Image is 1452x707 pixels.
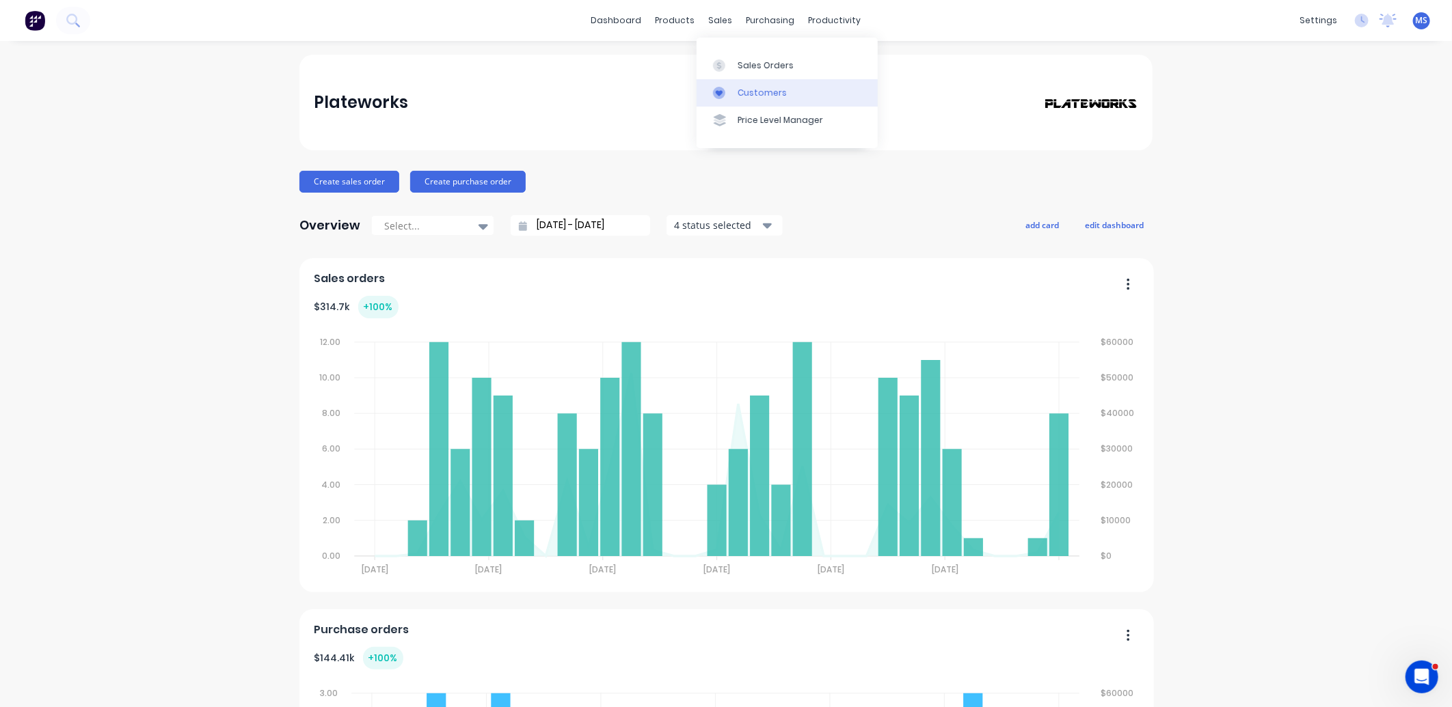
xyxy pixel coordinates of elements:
a: dashboard [584,10,649,31]
div: Price Level Manager [738,114,823,126]
span: Purchase orders [314,622,409,638]
tspan: $10000 [1101,514,1131,526]
div: Overview [299,212,360,239]
tspan: $50000 [1101,372,1134,383]
a: Sales Orders [697,51,878,79]
div: $ 144.41k [314,647,403,669]
button: edit dashboard [1076,216,1153,234]
div: productivity [802,10,868,31]
button: Create sales order [299,171,399,193]
span: MS [1416,14,1428,27]
tspan: 2.00 [323,514,340,526]
tspan: $30000 [1101,443,1133,455]
tspan: [DATE] [476,564,502,575]
div: Plateworks [314,89,409,116]
tspan: [DATE] [704,564,731,575]
tspan: $20000 [1101,479,1133,490]
tspan: [DATE] [932,564,959,575]
div: Sales Orders [738,59,794,72]
div: products [649,10,702,31]
tspan: 4.00 [321,479,340,490]
div: + 100 % [363,647,403,669]
span: Sales orders [314,271,386,287]
tspan: $60000 [1101,336,1134,348]
button: Create purchase order [410,171,526,193]
img: Plateworks [1042,98,1138,109]
tspan: $60000 [1101,687,1134,699]
tspan: [DATE] [818,564,845,575]
tspan: 8.00 [322,407,340,419]
div: settings [1293,10,1344,31]
tspan: $40000 [1101,407,1135,419]
tspan: 3.00 [320,687,338,699]
iframe: Intercom live chat [1406,661,1438,693]
a: Price Level Manager [697,107,878,134]
button: 4 status selected [667,215,783,236]
tspan: 6.00 [322,443,340,455]
button: add card [1017,216,1068,234]
tspan: $0 [1101,550,1112,562]
tspan: 0.00 [322,550,340,562]
a: Customers [697,79,878,107]
div: 4 status selected [674,218,760,232]
div: + 100 % [358,296,399,318]
div: Customers [738,87,787,99]
tspan: 12.00 [320,336,340,348]
tspan: [DATE] [362,564,388,575]
div: $ 314.7k [314,296,399,318]
img: Factory [25,10,45,31]
div: purchasing [740,10,802,31]
tspan: [DATE] [590,564,617,575]
tspan: 10.00 [319,372,340,383]
div: sales [702,10,740,31]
